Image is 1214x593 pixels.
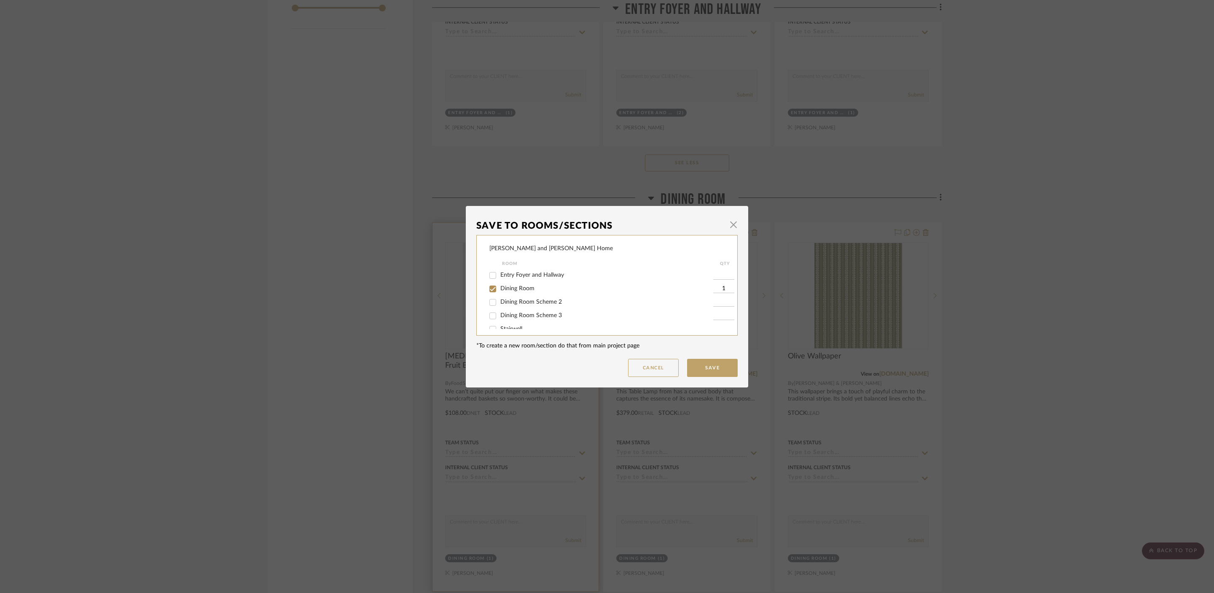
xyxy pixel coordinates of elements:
button: Cancel [628,359,679,377]
div: *To create a new room/section do that from main project page [476,342,738,350]
div: QTY [713,259,736,269]
button: Close [725,216,742,233]
div: Save To Rooms/Sections [476,216,725,235]
div: [PERSON_NAME] and [PERSON_NAME] Home [489,244,613,253]
span: Dining Room [500,286,534,291]
dialog-header: Save To Rooms/Sections [476,216,738,235]
span: Stairwell [500,326,522,332]
span: Dining Room Scheme 3 [500,313,562,318]
button: Save [687,359,738,377]
div: Room [502,259,713,269]
span: Entry Foyer and Hallway [500,272,564,278]
span: Dining Room Scheme 2 [500,299,562,305]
